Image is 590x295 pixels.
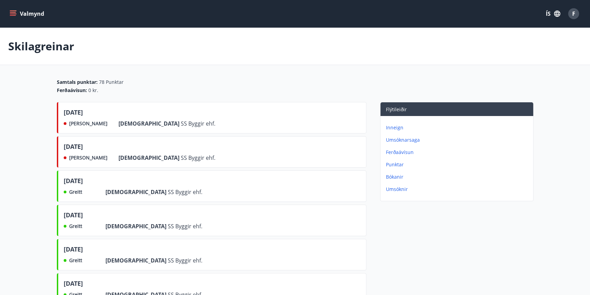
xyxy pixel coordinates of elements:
[64,210,83,222] span: [DATE]
[105,222,168,230] span: [DEMOGRAPHIC_DATA]
[118,154,181,162] span: [DEMOGRAPHIC_DATA]
[542,8,564,20] button: ÍS
[565,5,582,22] button: F
[69,189,82,195] span: Greitt
[572,10,575,17] span: F
[8,39,74,54] p: Skilagreinar
[64,108,83,119] span: [DATE]
[64,142,83,154] span: [DATE]
[99,79,124,86] span: 78 Punktar
[168,257,202,264] span: SS Byggir ehf.
[181,120,215,127] span: SS Byggir ehf.
[69,154,108,161] span: [PERSON_NAME]
[8,8,47,20] button: menu
[168,222,202,230] span: SS Byggir ehf.
[69,257,82,264] span: Greitt
[69,223,82,230] span: Greitt
[168,188,202,196] span: SS Byggir ehf.
[386,186,530,193] p: Umsóknir
[386,149,530,156] p: Ferðaávísun
[118,120,181,127] span: [DEMOGRAPHIC_DATA]
[105,257,168,264] span: [DEMOGRAPHIC_DATA]
[386,124,530,131] p: Inneign
[57,87,87,94] span: Ferðaávísun :
[64,279,83,291] span: [DATE]
[181,154,215,162] span: SS Byggir ehf.
[88,87,98,94] span: 0 kr.
[64,176,83,188] span: [DATE]
[64,245,83,256] span: [DATE]
[105,188,168,196] span: [DEMOGRAPHIC_DATA]
[386,174,530,180] p: Bókanir
[57,79,98,86] span: Samtals punktar :
[386,161,530,168] p: Punktar
[69,120,108,127] span: [PERSON_NAME]
[386,106,407,113] span: Flýtileiðir
[386,137,530,143] p: Umsóknarsaga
